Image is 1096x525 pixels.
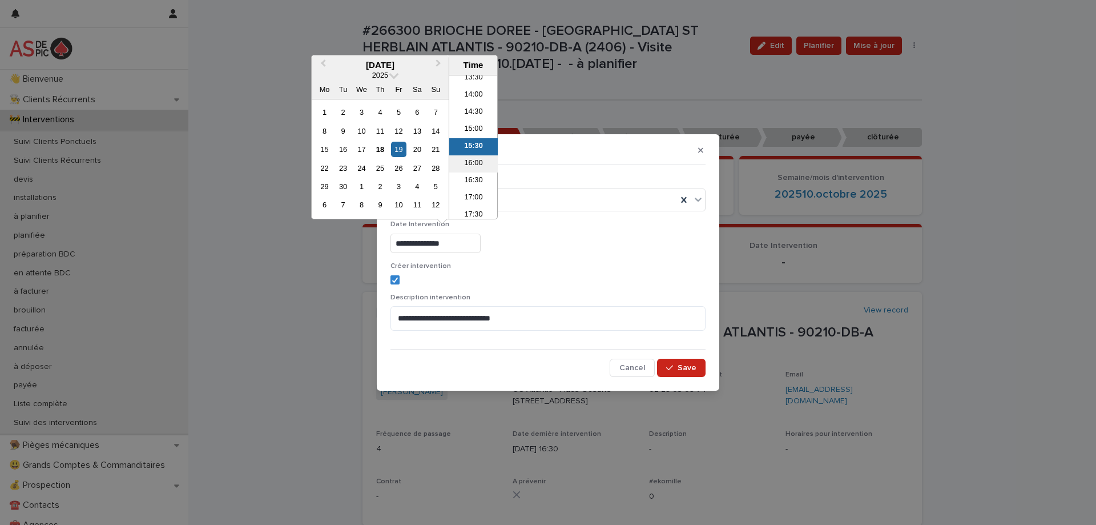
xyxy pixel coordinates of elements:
[428,82,444,97] div: Su
[312,60,449,70] div: [DATE]
[391,82,406,97] div: Fr
[449,87,498,104] li: 14:00
[449,173,498,190] li: 16:30
[335,82,350,97] div: Tu
[619,364,645,372] span: Cancel
[335,142,350,157] div: Choose Tuesday, 16 September 2025
[430,57,449,75] button: Next Month
[335,161,350,176] div: Choose Tuesday, 23 September 2025
[391,105,406,120] div: Choose Friday, 5 September 2025
[409,105,425,120] div: Choose Saturday, 6 September 2025
[391,197,406,213] div: Choose Friday, 10 October 2025
[354,197,369,213] div: Choose Wednesday, 8 October 2025
[449,155,498,173] li: 16:00
[317,179,332,194] div: Choose Monday, 29 September 2025
[354,105,369,120] div: Choose Wednesday, 3 September 2025
[409,142,425,157] div: Choose Saturday, 20 September 2025
[449,104,498,121] li: 14:30
[409,123,425,139] div: Choose Saturday, 13 September 2025
[428,123,444,139] div: Choose Sunday, 14 September 2025
[354,179,369,194] div: Choose Wednesday, 1 October 2025
[354,161,369,176] div: Choose Wednesday, 24 September 2025
[317,161,332,176] div: Choose Monday, 22 September 2025
[428,179,444,194] div: Choose Sunday, 5 October 2025
[372,161,388,176] div: Choose Thursday, 25 September 2025
[449,138,498,155] li: 15:30
[372,71,388,79] span: 2025
[372,82,388,97] div: Th
[335,105,350,120] div: Choose Tuesday, 2 September 2025
[449,190,498,207] li: 17:00
[317,105,332,120] div: Choose Monday, 1 September 2025
[317,142,332,157] div: Choose Monday, 15 September 2025
[409,179,425,194] div: Choose Saturday, 4 October 2025
[354,142,369,157] div: Choose Wednesday, 17 September 2025
[354,82,369,97] div: We
[372,142,388,157] div: Choose Thursday, 18 September 2025
[409,197,425,213] div: Choose Saturday, 11 October 2025
[354,123,369,139] div: Choose Wednesday, 10 September 2025
[678,364,696,372] span: Save
[391,179,406,194] div: Choose Friday, 3 October 2025
[452,60,494,70] div: Time
[390,263,451,270] span: Créer intervention
[428,142,444,157] div: Choose Sunday, 21 September 2025
[317,123,332,139] div: Choose Monday, 8 September 2025
[449,121,498,138] li: 15:00
[391,142,406,157] div: Choose Friday, 19 September 2025
[391,123,406,139] div: Choose Friday, 12 September 2025
[372,123,388,139] div: Choose Thursday, 11 September 2025
[317,197,332,213] div: Choose Monday, 6 October 2025
[372,105,388,120] div: Choose Thursday, 4 September 2025
[391,161,406,176] div: Choose Friday, 26 September 2025
[372,197,388,213] div: Choose Thursday, 9 October 2025
[390,294,470,301] span: Description intervention
[335,197,350,213] div: Choose Tuesday, 7 October 2025
[428,197,444,213] div: Choose Sunday, 12 October 2025
[372,179,388,194] div: Choose Thursday, 2 October 2025
[428,105,444,120] div: Choose Sunday, 7 September 2025
[317,82,332,97] div: Mo
[428,161,444,176] div: Choose Sunday, 28 September 2025
[449,70,498,87] li: 13:30
[657,359,706,377] button: Save
[335,179,350,194] div: Choose Tuesday, 30 September 2025
[409,161,425,176] div: Choose Saturday, 27 September 2025
[335,123,350,139] div: Choose Tuesday, 9 September 2025
[315,103,445,214] div: month 2025-09
[409,82,425,97] div: Sa
[313,57,331,75] button: Previous Month
[449,207,498,224] li: 17:30
[610,359,655,377] button: Cancel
